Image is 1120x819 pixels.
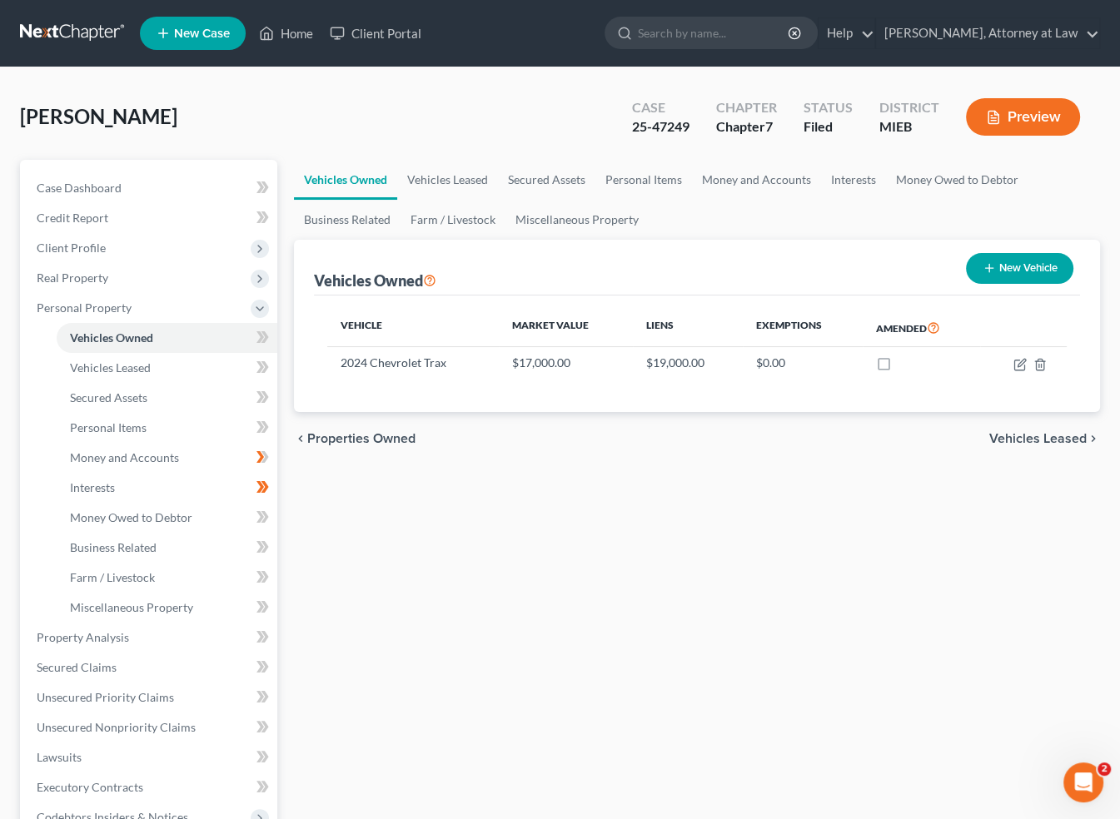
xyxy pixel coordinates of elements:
[57,473,277,503] a: Interests
[70,570,155,584] span: Farm / Livestock
[821,160,886,200] a: Interests
[638,17,790,48] input: Search by name...
[692,160,821,200] a: Money and Accounts
[70,330,153,345] span: Vehicles Owned
[1087,432,1100,445] i: chevron_right
[765,118,773,134] span: 7
[499,347,633,379] td: $17,000.00
[23,653,277,682] a: Secured Claims
[57,413,277,443] a: Personal Items
[70,510,192,524] span: Money Owed to Debtor
[70,600,193,614] span: Miscellaneous Property
[57,533,277,563] a: Business Related
[37,241,106,255] span: Client Profile
[804,117,853,136] div: Filed
[886,160,1028,200] a: Money Owed to Debtor
[57,503,277,533] a: Money Owed to Debtor
[505,200,649,240] a: Miscellaneous Property
[37,750,82,764] span: Lawsuits
[716,117,777,136] div: Chapter
[321,18,430,48] a: Client Portal
[401,200,505,240] a: Farm / Livestock
[327,347,499,379] td: 2024 Chevrolet Trax
[595,160,692,200] a: Personal Items
[37,660,117,674] span: Secured Claims
[251,18,321,48] a: Home
[307,432,416,445] span: Properties Owned
[37,690,174,704] span: Unsecured Priority Claims
[23,623,277,653] a: Property Analysis
[37,181,122,195] span: Case Dashboard
[70,450,179,464] span: Money and Accounts
[70,390,147,405] span: Secured Assets
[743,309,863,347] th: Exemptions
[294,432,307,445] i: chevron_left
[294,160,397,200] a: Vehicles Owned
[632,117,689,136] div: 25-47249
[632,98,689,117] div: Case
[70,420,147,434] span: Personal Items
[57,563,277,593] a: Farm / Livestock
[37,630,129,644] span: Property Analysis
[989,432,1100,445] button: Vehicles Leased chevron_right
[989,432,1087,445] span: Vehicles Leased
[314,271,436,290] div: Vehicles Owned
[70,480,115,494] span: Interests
[1098,762,1111,776] span: 2
[876,18,1099,48] a: [PERSON_NAME], Attorney at Law
[499,309,633,347] th: Market Value
[498,160,595,200] a: Secured Assets
[23,772,277,802] a: Executory Contracts
[37,720,196,734] span: Unsecured Nonpriority Claims
[23,712,277,742] a: Unsecured Nonpriority Claims
[23,742,277,772] a: Lawsuits
[70,360,151,375] span: Vehicles Leased
[294,432,416,445] button: chevron_left Properties Owned
[879,98,939,117] div: District
[20,104,177,128] span: [PERSON_NAME]
[23,173,277,203] a: Case Dashboard
[37,300,132,315] span: Personal Property
[1063,762,1103,802] iframe: Intercom live chat
[57,383,277,413] a: Secured Assets
[633,347,743,379] td: $19,000.00
[804,98,853,117] div: Status
[863,309,980,347] th: Amended
[397,160,498,200] a: Vehicles Leased
[37,780,143,794] span: Executory Contracts
[327,309,499,347] th: Vehicle
[37,271,108,285] span: Real Property
[23,203,277,233] a: Credit Report
[716,98,777,117] div: Chapter
[294,200,401,240] a: Business Related
[57,353,277,383] a: Vehicles Leased
[633,309,743,347] th: Liens
[174,27,230,40] span: New Case
[743,347,863,379] td: $0.00
[23,682,277,712] a: Unsecured Priority Claims
[819,18,874,48] a: Help
[57,323,277,353] a: Vehicles Owned
[966,253,1073,284] button: New Vehicle
[879,117,939,136] div: MIEB
[70,540,157,554] span: Business Related
[57,593,277,623] a: Miscellaneous Property
[966,98,1080,136] button: Preview
[57,443,277,473] a: Money and Accounts
[37,211,108,225] span: Credit Report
